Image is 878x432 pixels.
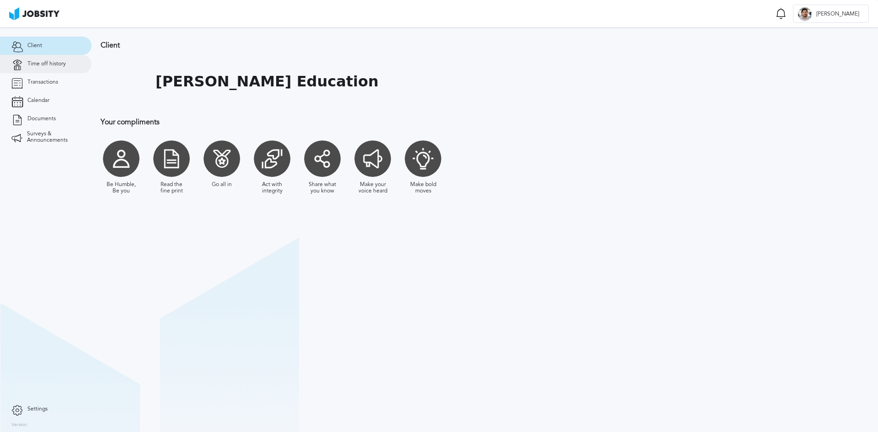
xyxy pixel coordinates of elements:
div: Go all in [212,181,232,188]
span: Client [27,43,42,49]
span: Surveys & Announcements [27,131,80,144]
div: Act with integrity [256,181,288,194]
div: Make your voice heard [357,181,389,194]
h3: Your compliments [101,118,597,126]
div: Share what you know [306,181,338,194]
div: M [798,7,812,21]
div: Be Humble, Be you [105,181,137,194]
button: M[PERSON_NAME] [793,5,869,23]
img: ab4bad089aa723f57921c736e9817d99.png [9,7,59,20]
span: Transactions [27,79,58,85]
span: Time off history [27,61,66,67]
h3: Client [101,41,597,49]
span: Settings [27,406,48,412]
span: Calendar [27,97,49,104]
span: Documents [27,116,56,122]
div: Read the fine print [155,181,187,194]
h1: [PERSON_NAME] Education [155,73,379,90]
span: [PERSON_NAME] [812,11,864,17]
label: Version: [11,422,28,428]
div: Make bold moves [407,181,439,194]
